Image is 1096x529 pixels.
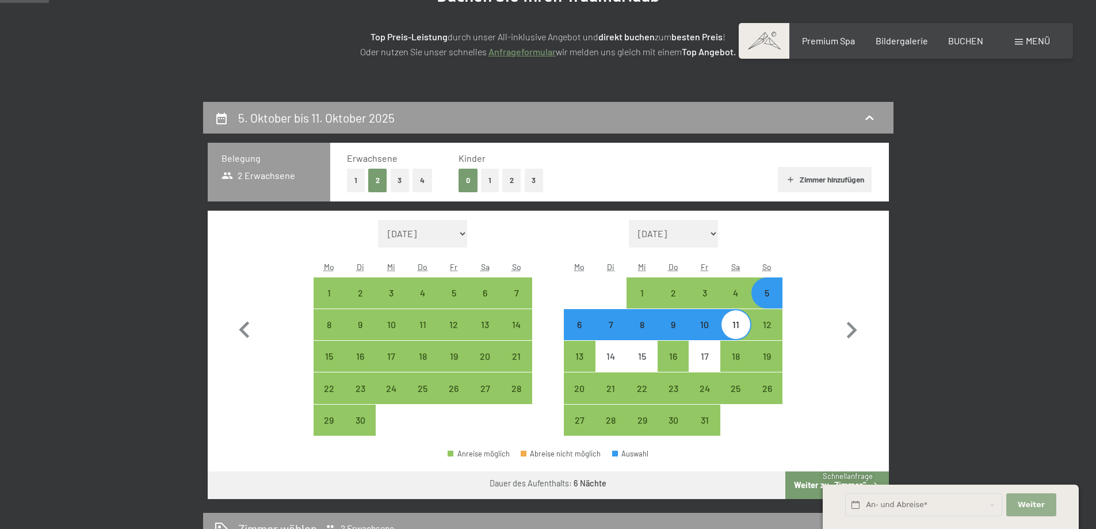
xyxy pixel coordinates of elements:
div: 3 [690,288,719,317]
div: Mon Oct 20 2025 [564,372,595,404]
button: 4 [413,169,432,192]
div: Anreise möglich [720,309,751,340]
div: Thu Sep 11 2025 [407,309,438,340]
div: Anreise möglich [751,372,782,404]
div: Wed Sep 03 2025 [376,277,407,309]
div: Anreise möglich [595,372,627,404]
div: Anreise möglich [689,309,720,340]
button: 3 [391,169,410,192]
div: Thu Sep 18 2025 [407,341,438,372]
div: Tue Sep 23 2025 [345,372,376,404]
div: 4 [721,288,750,317]
span: Erwachsene [347,153,398,163]
div: Fri Sep 26 2025 [438,372,469,404]
abbr: Donnerstag [418,262,427,272]
div: Mon Oct 27 2025 [564,405,595,436]
div: 13 [565,352,594,380]
div: Wed Oct 15 2025 [627,341,658,372]
div: Anreise möglich [407,277,438,309]
abbr: Dienstag [357,262,364,272]
div: 7 [597,320,625,349]
a: BUCHEN [948,35,983,46]
div: Anreise möglich [469,341,501,372]
div: Wed Sep 17 2025 [376,341,407,372]
div: 23 [346,384,375,413]
button: Nächster Monat [835,220,868,436]
div: 6 [565,320,594,349]
span: Menü [1026,35,1050,46]
abbr: Freitag [701,262,708,272]
div: Thu Sep 04 2025 [407,277,438,309]
strong: direkt buchen [598,31,655,42]
div: Abreise nicht möglich [521,450,601,458]
div: Anreise möglich [438,277,469,309]
div: 28 [502,384,530,413]
div: Mon Sep 15 2025 [314,341,345,372]
div: Wed Sep 24 2025 [376,372,407,404]
button: Weiter [1006,493,1056,517]
div: Anreise möglich [751,341,782,372]
div: Tue Oct 21 2025 [595,372,627,404]
div: Anreise möglich [564,341,595,372]
div: 26 [440,384,468,413]
div: Anreise möglich [501,341,532,372]
div: 27 [565,416,594,444]
div: Wed Oct 22 2025 [627,372,658,404]
div: 18 [408,352,437,380]
div: Anreise möglich [469,309,501,340]
div: Anreise möglich [658,405,689,436]
div: Anreise möglich [658,309,689,340]
span: Kinder [459,153,486,163]
a: Anfrageformular [488,46,556,57]
div: Anreise möglich [469,372,501,404]
div: Sat Oct 18 2025 [720,341,751,372]
div: Fri Sep 12 2025 [438,309,469,340]
div: Tue Sep 02 2025 [345,277,376,309]
div: Sat Sep 20 2025 [469,341,501,372]
div: Anreise möglich [376,309,407,340]
div: 11 [721,320,750,349]
div: Sat Oct 04 2025 [720,277,751,309]
div: 14 [502,320,530,349]
div: 17 [377,352,406,380]
abbr: Sonntag [512,262,521,272]
div: Anreise möglich [689,277,720,309]
div: Fri Oct 17 2025 [689,341,720,372]
div: Wed Oct 29 2025 [627,405,658,436]
div: 5 [440,288,468,317]
abbr: Dienstag [607,262,614,272]
div: Anreise möglich [376,277,407,309]
div: 10 [690,320,719,349]
div: Wed Oct 08 2025 [627,309,658,340]
span: Premium Spa [802,35,855,46]
div: Anreise möglich [751,309,782,340]
abbr: Montag [574,262,585,272]
div: Anreise möglich [407,309,438,340]
p: durch unser All-inklusive Angebot und zum ! Oder nutzen Sie unser schnelles wir melden uns gleich... [261,29,836,59]
div: 20 [565,384,594,413]
div: Fri Oct 03 2025 [689,277,720,309]
div: Sun Oct 26 2025 [751,372,782,404]
div: Anreise möglich [564,309,595,340]
div: Sun Oct 19 2025 [751,341,782,372]
div: 29 [628,416,656,444]
div: Anreise nicht möglich [627,341,658,372]
div: Anreise möglich [469,277,501,309]
div: Sat Oct 11 2025 [720,309,751,340]
abbr: Sonntag [762,262,772,272]
abbr: Donnerstag [669,262,678,272]
div: Sat Sep 13 2025 [469,309,501,340]
div: Anreise möglich [345,341,376,372]
div: Anreise möglich [407,372,438,404]
div: 13 [471,320,499,349]
div: Anreise möglich [627,372,658,404]
div: Anreise möglich [658,341,689,372]
div: Mon Oct 06 2025 [564,309,595,340]
span: Einwilligung Marketing* [438,292,533,304]
div: Anreise möglich [564,372,595,404]
div: Mon Sep 22 2025 [314,372,345,404]
strong: Top Angebot. [682,46,736,57]
div: 22 [315,384,343,413]
div: 12 [753,320,781,349]
div: 8 [628,320,656,349]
